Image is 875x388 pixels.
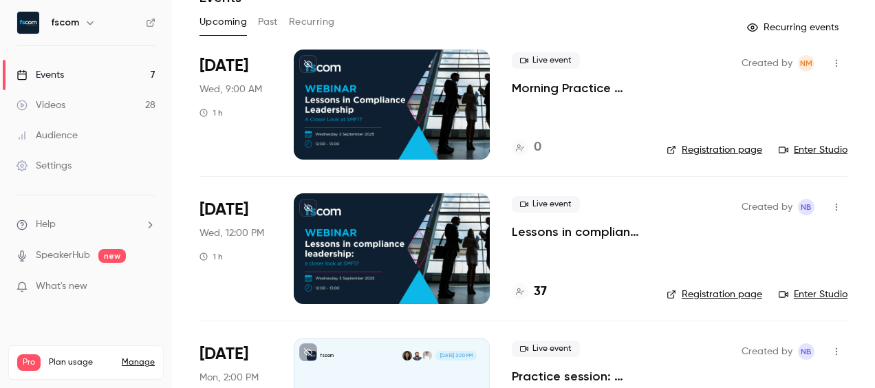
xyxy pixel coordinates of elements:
li: help-dropdown-opener [17,217,155,232]
span: Created by [742,343,792,360]
span: Nicola Bassett [798,199,814,215]
h4: 0 [534,138,541,157]
img: Charles McGillivary [412,351,422,360]
span: Mon, 2:00 PM [199,371,259,385]
a: SpeakerHub [36,248,90,263]
span: [DATE] 2:00 PM [435,351,476,360]
a: Enter Studio [779,288,847,301]
span: Niamh McConaghy [798,55,814,72]
span: [DATE] [199,55,248,77]
div: Videos [17,98,65,112]
button: Recurring [289,11,335,33]
a: Registration page [667,288,762,301]
span: NB [801,199,812,215]
p: fscom [320,352,334,359]
span: Created by [742,55,792,72]
span: Wed, 12:00 PM [199,226,264,240]
span: NM [800,55,812,72]
div: 1 h [199,107,223,118]
span: What's new [36,279,87,294]
h6: fscom [51,16,79,30]
a: Practice session: AM/CM BWRA webinar [512,368,645,385]
a: 37 [512,283,547,301]
span: Live event [512,196,580,213]
span: Pro [17,354,41,371]
div: 1 h [199,251,223,262]
a: Lessons in compliance leadership: a closer look at SMF17 [512,224,645,240]
span: Live event [512,341,580,357]
a: Registration page [667,143,762,157]
div: Sep 3 Wed, 9:00 AM (Europe/London) [199,50,272,160]
h4: 37 [534,283,547,301]
span: Created by [742,199,792,215]
span: new [98,249,126,263]
div: Events [17,68,64,82]
a: 0 [512,138,541,157]
a: Manage [122,357,155,368]
span: Plan usage [49,357,114,368]
span: Nicola Bassett [798,343,814,360]
img: fscom [17,12,39,34]
img: Michael Foreman [422,351,432,360]
div: Audience [17,129,78,142]
img: Victoria Ng [402,351,412,360]
a: Enter Studio [779,143,847,157]
span: Help [36,217,56,232]
div: Sep 3 Wed, 12:00 PM (Europe/London) [199,193,272,303]
button: Past [258,11,278,33]
span: [DATE] [199,199,248,221]
span: Live event [512,52,580,69]
a: Morning Practice session: Lessons in Compliance Leadership – A Closer Look at SMF17 [512,80,645,96]
span: NB [801,343,812,360]
span: [DATE] [199,343,248,365]
button: Recurring events [741,17,847,39]
button: Upcoming [199,11,247,33]
div: Settings [17,159,72,173]
iframe: Noticeable Trigger [139,281,155,293]
span: Wed, 9:00 AM [199,83,262,96]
